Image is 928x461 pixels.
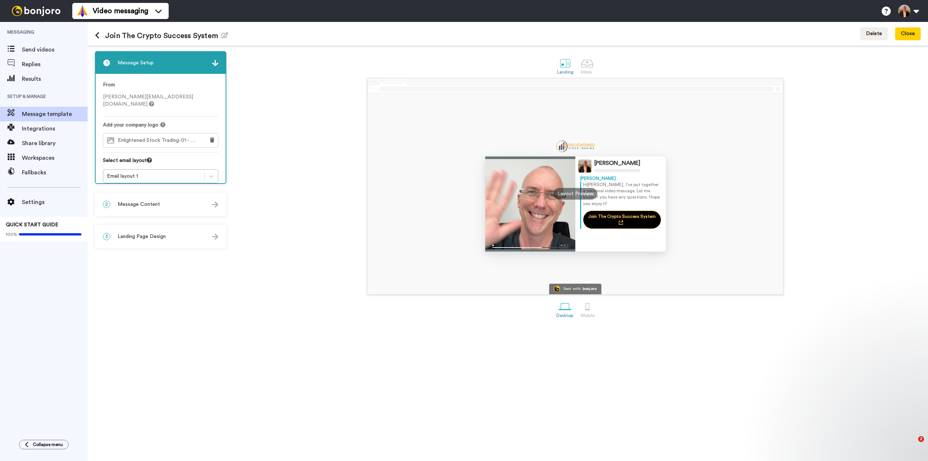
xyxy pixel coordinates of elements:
a: Inbox [577,53,597,78]
p: Hi [PERSON_NAME] , I’ve put together a personal video message. Let me know if you have any questi... [583,182,661,207]
span: 1 [103,59,110,67]
span: Share library [22,139,88,148]
a: Desktop [553,296,577,322]
button: Collapse menu [19,440,69,449]
div: 3Landing Page Design [95,225,226,248]
span: Message template [22,110,88,118]
div: [PERSON_NAME] [580,175,661,182]
img: player-controls-full.svg [485,241,576,252]
div: Layout Preview [553,188,597,200]
iframe: Intercom live chat [903,436,921,454]
img: Bonjoro Logo [554,286,560,292]
div: [PERSON_NAME] [594,160,640,167]
img: bj-logo-header-white.svg [9,6,64,16]
div: bonjoro [583,287,597,291]
span: Add your company logo [103,121,158,129]
span: 2 [918,436,924,442]
span: QUICK START GUIDE [6,222,58,227]
button: Close [895,27,921,41]
img: arrow.svg [212,201,218,208]
button: Delete [860,27,888,41]
span: Video messaging [93,6,148,16]
span: Message Setup [118,59,154,67]
span: Integrations [22,124,88,133]
img: arrow.svg [212,234,218,240]
span: [PERSON_NAME][EMAIL_ADDRESS][DOMAIN_NAME] [103,94,193,107]
span: Results [22,75,88,83]
div: Select email layout [103,157,218,169]
span: 100% [6,231,17,237]
img: 9dd60f93-0c86-4f58-ab7e-d3a97a54eb87 [555,140,595,153]
img: vm-color.svg [77,5,88,17]
div: Inbox [581,69,594,75]
h1: Join The Crypto Success System [95,31,228,40]
div: Sent with [563,287,581,291]
span: 3 [103,233,110,240]
span: Collapse menu [33,442,63,447]
label: From [103,81,115,89]
span: Enlightened Stock Trading-01 - Transparent Background Cropped.png [118,137,201,144]
a: Join The Crypto Success System [583,211,661,229]
span: Workspaces [22,154,88,162]
img: arrow.svg [212,60,218,66]
span: Fallbacks [22,168,88,177]
span: Landing Page Design [118,233,166,240]
a: Landing [553,53,577,78]
div: Mobile [581,313,594,318]
span: Send videos [22,45,88,54]
span: 2 [103,201,110,208]
span: Message Content [118,201,160,208]
a: Mobile [577,296,598,322]
div: Email layout 1 [107,173,201,180]
img: Profile Image [578,159,591,173]
span: Settings [22,198,88,207]
div: 2Message Content [95,193,226,216]
span: Replies [22,60,88,69]
div: Landing [557,69,574,75]
div: Desktop [556,313,574,318]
